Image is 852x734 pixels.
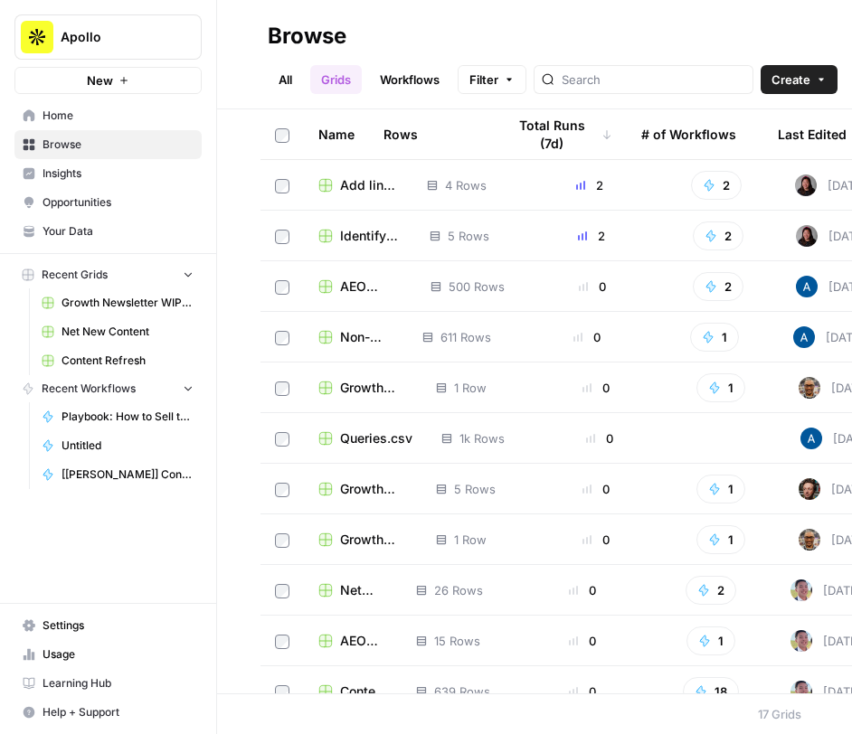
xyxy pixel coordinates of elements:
span: AEO Questions Insights [340,278,402,296]
div: Last Edited [778,109,847,159]
img: he81ibor8lsei4p3qvg4ugbvimgp [800,428,822,449]
img: 99f2gcj60tl1tjps57nny4cf0tt1 [790,681,812,702]
a: Workflows [369,65,450,94]
button: New [14,67,202,94]
span: Create [772,71,810,89]
a: Non-Brand Keyword Ideation [318,328,393,346]
span: Untitled [62,438,194,454]
button: 1 [690,323,739,352]
div: 0 [548,480,644,498]
span: Add links & SEO title/desc to new articles - testing1 [340,176,398,194]
div: 0 [548,379,644,397]
a: [[PERSON_NAME]] Content Refresh [33,460,202,489]
span: Content Refresh [340,682,387,701]
a: Insights [14,159,202,188]
span: Filter [469,71,498,89]
a: Queries.csv [318,429,412,447]
button: 2 [693,272,743,301]
div: Total Runs (7d) [506,109,612,159]
span: Opportunities [43,194,194,211]
a: All [268,65,303,94]
span: Insights [43,165,194,182]
a: Content Refresh [318,682,387,701]
span: Queries.csv [340,429,412,447]
span: AEO Content Refresh [340,632,387,650]
button: Help + Support [14,698,202,727]
div: Rows [383,109,418,159]
a: Grids [310,65,362,94]
a: Net New Content [33,317,202,346]
span: Usage [43,646,194,663]
button: 2 [691,171,742,200]
a: Growth Newsletter WIP Grid (2) [318,531,407,549]
div: 0 [537,328,636,346]
img: 8ivot7l2pq4l44h1ec6c3jfbmivc [799,529,820,550]
div: 0 [544,278,640,296]
a: Home [14,101,202,130]
a: Learning Hub [14,669,202,698]
button: Create [761,65,838,94]
span: 5 Rows [454,480,496,498]
img: t54em4zyhpkpb9risjrjfadf14w3 [795,174,817,196]
span: 1 Row [454,379,487,397]
a: Settings [14,611,202,640]
img: xqyknumvwcwzrq9hj7fdf50g4vmx [799,478,820,500]
img: 99f2gcj60tl1tjps57nny4cf0tt1 [790,630,812,652]
span: Net New Content [340,581,387,599]
span: Playbook: How to Sell to "X" Roles [62,409,194,425]
span: 4 Rows [445,176,487,194]
span: Recent Workflows [42,381,136,397]
div: Name [318,109,355,159]
button: 18 [683,677,739,706]
div: Browse [268,22,346,51]
img: 8ivot7l2pq4l44h1ec6c3jfbmivc [799,377,820,399]
span: 1k Rows [459,429,505,447]
a: Browse [14,130,202,159]
span: 26 Rows [434,581,483,599]
span: 639 Rows [434,682,490,701]
div: 0 [548,531,644,549]
a: Growth Newsletter WIP Grid (1) [33,288,202,317]
span: 500 Rows [449,278,505,296]
span: Growth Newsletter WIP Grid [340,379,407,397]
span: 1 Row [454,531,487,549]
span: Growth Newsletter WIP Grid (2) [340,531,407,549]
button: Workspace: Apollo [14,14,202,60]
div: 0 [532,682,631,701]
button: 1 [696,373,745,402]
span: [[PERSON_NAME]] Content Refresh [62,466,194,483]
a: Content Refresh [33,346,202,375]
button: Filter [458,65,526,94]
span: Growth Newsletter WIP Grid (1) [340,480,407,498]
img: he81ibor8lsei4p3qvg4ugbvimgp [793,326,815,348]
a: Net New Content [318,581,387,599]
button: 2 [693,221,743,250]
a: Playbook: How to Sell to "X" Roles [33,402,202,431]
img: Apollo Logo [21,21,53,53]
img: he81ibor8lsei4p3qvg4ugbvimgp [796,276,818,297]
button: 1 [696,525,745,554]
div: 17 Grids [758,705,801,723]
div: 0 [532,581,631,599]
a: Usage [14,640,202,669]
span: Home [43,108,194,124]
span: 15 Rows [434,632,480,650]
a: Growth Newsletter WIP Grid (1) [318,480,407,498]
div: 2 [544,227,640,245]
span: Apollo [61,28,170,46]
span: Recent Grids [42,267,108,283]
div: 0 [553,429,648,447]
button: Recent Workflows [14,375,202,402]
div: # of Workflows [641,109,736,159]
span: Content Refresh [62,353,194,369]
span: Help + Support [43,704,194,720]
span: Growth Newsletter WIP Grid (1) [62,295,194,311]
input: Search [562,71,745,89]
span: Settings [43,617,194,634]
img: 99f2gcj60tl1tjps57nny4cf0tt1 [790,579,812,601]
a: AEO Questions Insights [318,278,402,296]
a: Add links & SEO title/desc to new articles - testing1 [318,176,398,194]
a: Untitled [33,431,202,460]
span: Learning Hub [43,675,194,692]
a: Your Data [14,217,202,246]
